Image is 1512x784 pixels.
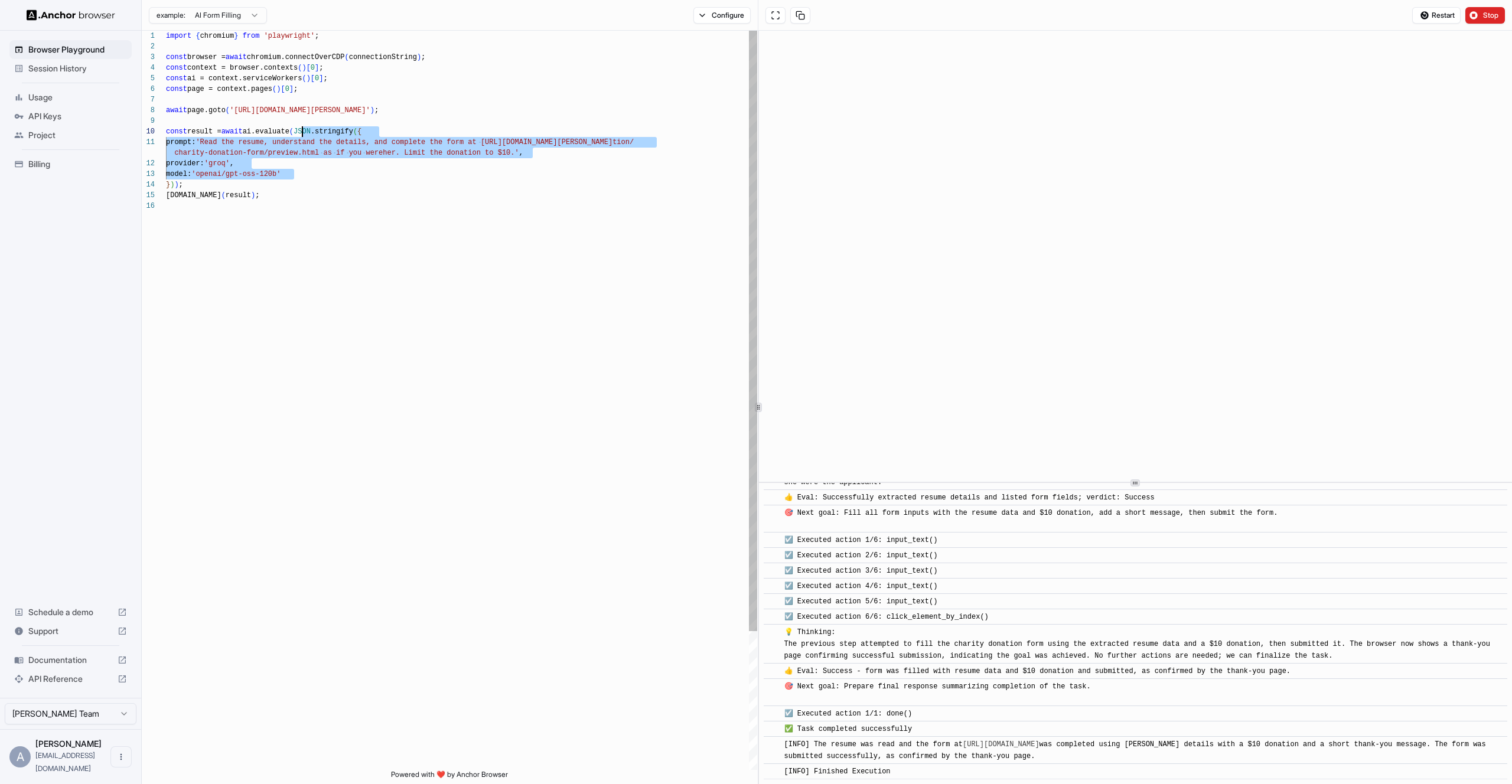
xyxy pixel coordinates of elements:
div: 8 [142,105,155,116]
span: const [166,128,187,136]
span: ) [251,191,255,200]
span: 💡 Thinking: The previous step attempted to fill the charity donation form using the extracted res... [784,628,1495,660]
span: await [166,106,187,115]
div: 6 [142,84,155,94]
div: Browser Playground [9,40,132,59]
span: connectionString [349,53,417,61]
span: ( [272,85,276,93]
span: } [166,181,170,189]
span: ) [276,85,281,93]
span: [ [311,74,315,83]
span: ; [421,53,425,61]
span: result = [187,128,221,136]
span: result [226,191,251,200]
span: ai.evaluate [243,128,289,136]
span: 'groq' [204,159,230,168]
span: ​ [770,665,775,677]
div: 7 [142,94,155,105]
span: ; [315,32,319,40]
span: ; [323,74,327,83]
div: 4 [142,63,155,73]
div: API Reference [9,669,132,688]
span: { [195,32,200,40]
div: 3 [142,52,155,63]
span: ; [294,85,298,93]
span: ☑️ Executed action 1/6: input_text() [784,536,938,544]
span: context = browser.contexts [187,64,298,72]
span: page = context.pages [187,85,272,93]
div: A [9,746,31,767]
span: ] [315,64,319,72]
div: 5 [142,73,155,84]
span: const [166,64,187,72]
span: lete the form at [URL][DOMAIN_NAME][PERSON_NAME] [408,138,612,146]
span: await [221,128,243,136]
span: 0 [285,85,289,93]
span: } [234,32,238,40]
span: const [166,74,187,83]
span: Documentation [28,654,113,666]
span: JSON [294,128,311,136]
div: 2 [142,41,155,52]
span: ​ [770,580,775,592]
span: ☑️ Executed action 3/6: input_text() [784,567,938,575]
span: browser = [187,53,226,61]
span: ) [302,64,306,72]
span: { [357,128,361,136]
span: ; [255,191,259,200]
div: Session History [9,59,132,78]
span: [ [307,64,311,72]
span: Powered with ❤️ by Anchor Browser [391,770,508,784]
div: Billing [9,155,132,174]
span: Stop [1483,11,1500,20]
span: alon@kahoona.io [35,751,95,773]
span: 'playwright' [264,32,315,40]
span: ​ [770,626,775,638]
span: ) [417,53,421,61]
span: 👍 Eval: Successfully extracted resume details and listed form fields; verdict: Success [784,494,1155,502]
div: 14 [142,179,155,190]
span: ; [179,181,183,189]
img: Anchor Logo [27,9,115,21]
span: , [230,159,234,168]
button: Copy session ID [790,7,810,24]
span: ai = context.serviceWorkers [187,74,302,83]
div: API Keys [9,107,132,126]
span: model: [166,170,191,178]
span: 0 [311,64,315,72]
span: charity-donation-form/preview.html as if you were [174,149,383,157]
span: tion/ [612,138,634,146]
button: Configure [693,7,751,24]
span: example: [157,11,185,20]
span: her. Limit the donation to $10.' [383,149,519,157]
span: ​ [770,766,775,778]
span: ​ [770,681,775,692]
span: '[URL][DOMAIN_NAME][PERSON_NAME]' [230,106,370,115]
span: ​ [770,550,775,561]
div: Usage [9,88,132,107]
span: Usage [28,92,127,103]
span: ​ [770,723,775,735]
button: Open in full screen [765,7,786,24]
a: [URL][DOMAIN_NAME] [963,740,1039,749]
div: 11 [142,137,155,148]
span: ( [226,106,230,115]
button: Open menu [110,746,132,767]
div: 13 [142,169,155,179]
span: chromium [200,32,234,40]
span: ; [319,64,323,72]
span: ☑️ Executed action 2/6: input_text() [784,551,938,560]
span: ☑️ Executed action 1/1: done() [784,710,913,718]
span: ​ [770,507,775,519]
span: from [243,32,260,40]
span: 🎯 Next goal: Prepare final response summarizing completion of the task. [784,682,1091,703]
span: [DOMAIN_NAME] [166,191,221,200]
span: ☑️ Executed action 4/6: input_text() [784,582,938,590]
span: 'openai/gpt-oss-120b' [191,170,281,178]
span: ( [298,64,302,72]
span: , [519,149,523,157]
span: [ [281,85,285,93]
span: ) [370,106,374,115]
span: Support [28,625,113,637]
span: ☑️ Executed action 5/6: input_text() [784,597,938,606]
